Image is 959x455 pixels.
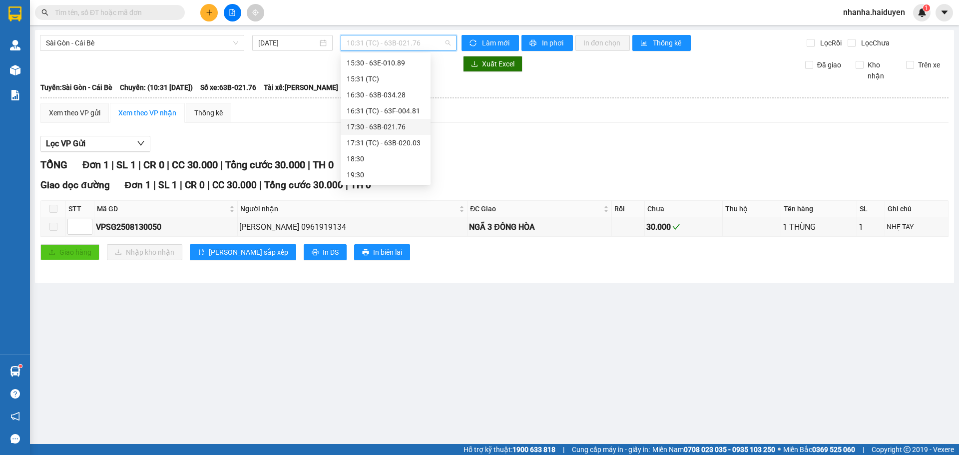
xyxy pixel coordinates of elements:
[904,446,911,453] span: copyright
[347,169,425,180] div: 19:30
[885,201,949,217] th: Ghi chú
[10,434,20,444] span: message
[258,37,318,48] input: 13/08/2025
[347,89,425,100] div: 16:30 - 63B-034.28
[207,179,210,191] span: |
[813,59,845,70] span: Đã giao
[672,223,680,231] span: check
[229,9,236,16] span: file-add
[94,217,238,237] td: VPSG2508130050
[612,201,645,217] th: Rồi
[313,159,334,171] span: TH 0
[120,82,193,93] span: Chuyến: (10:31 [DATE])
[167,159,169,171] span: |
[542,37,565,48] span: In phơi
[10,40,20,50] img: warehouse-icon
[351,179,371,191] span: TH 0
[209,247,288,258] span: [PERSON_NAME] sắp xếp
[857,201,885,217] th: SL
[464,444,555,455] span: Hỗ trợ kỹ thuật:
[575,35,630,51] button: In đơn chọn
[783,444,855,455] span: Miền Bắc
[347,73,425,84] div: 15:31 (TC)
[471,60,478,68] span: download
[347,35,451,50] span: 10:31 (TC) - 63B-021.76
[220,159,223,171] span: |
[200,82,256,93] span: Số xe: 63B-021.76
[783,221,855,233] div: 1 THÙNG
[137,139,145,147] span: down
[111,159,114,171] span: |
[835,6,913,18] span: nhanha.haiduyen
[264,82,338,93] span: Tài xế: [PERSON_NAME]
[373,247,402,258] span: In biên lai
[723,201,781,217] th: Thu hộ
[512,446,555,454] strong: 1900 633 818
[185,179,205,191] span: CR 0
[40,179,110,191] span: Giao dọc đường
[225,159,305,171] span: Tổng cước 30.000
[347,153,425,164] div: 18:30
[10,90,20,100] img: solution-icon
[347,57,425,68] div: 15:30 - 63E-010.89
[96,221,236,233] div: VPSG2508130050
[40,136,150,152] button: Lọc VP Gửi
[563,444,564,455] span: |
[8,6,21,21] img: logo-vxr
[632,35,691,51] button: bar-chartThống kê
[652,444,775,455] span: Miền Nam
[190,244,296,260] button: sort-ascending[PERSON_NAME] sắp xếp
[646,221,721,233] div: 30.000
[264,179,343,191] span: Tổng cước 30.000
[172,159,218,171] span: CC 30.000
[55,7,173,18] input: Tìm tên, số ĐT hoặc mã đơn
[347,105,425,116] div: 16:31 (TC) - 63F-004.81
[138,159,141,171] span: |
[640,39,649,47] span: bar-chart
[354,244,410,260] button: printerIn biên lai
[864,59,899,81] span: Kho nhận
[153,179,156,191] span: |
[463,56,522,72] button: downloadXuất Excel
[180,179,182,191] span: |
[304,244,347,260] button: printerIn DS
[312,249,319,257] span: printer
[857,37,891,48] span: Lọc Chưa
[41,9,48,16] span: search
[97,203,227,214] span: Mã GD
[40,159,67,171] span: TỔNG
[224,4,241,21] button: file-add
[482,58,514,69] span: Xuất Excel
[482,37,511,48] span: Làm mới
[46,35,238,50] span: Sài Gòn - Cái Bè
[470,203,601,214] span: ĐC Giao
[914,59,944,70] span: Trên xe
[347,137,425,148] div: 17:31 (TC) - 63B-020.03
[10,366,20,377] img: warehouse-icon
[239,221,466,233] div: [PERSON_NAME] 0961919134
[194,107,223,118] div: Thống kê
[143,159,164,171] span: CR 0
[936,4,953,21] button: caret-down
[925,4,928,11] span: 1
[206,9,213,16] span: plus
[529,39,538,47] span: printer
[521,35,573,51] button: printerIn phơi
[323,247,339,258] span: In DS
[923,4,930,11] sup: 1
[212,179,257,191] span: CC 30.000
[470,39,478,47] span: sync
[40,244,99,260] button: uploadGiao hàng
[863,444,864,455] span: |
[46,137,85,150] span: Lọc VP Gửi
[49,107,100,118] div: Xem theo VP gửi
[781,201,857,217] th: Tên hàng
[572,444,650,455] span: Cung cấp máy in - giấy in:
[778,448,781,452] span: ⚪️
[198,249,205,257] span: sort-ascending
[918,8,927,17] img: icon-new-feature
[125,179,151,191] span: Đơn 1
[940,8,949,17] span: caret-down
[859,221,883,233] div: 1
[10,389,20,399] span: question-circle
